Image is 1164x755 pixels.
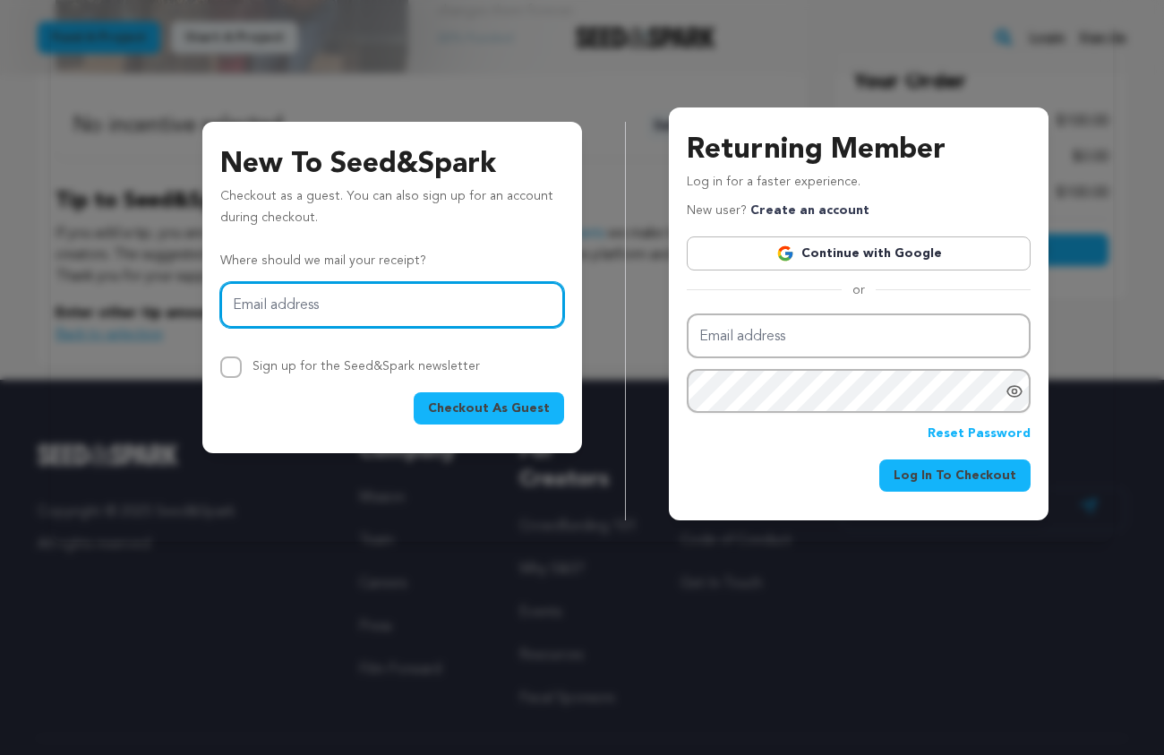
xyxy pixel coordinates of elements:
[220,186,564,236] p: Checkout as a guest. You can also sign up for an account during checkout.
[414,392,564,425] button: Checkout As Guest
[687,172,1031,201] p: Log in for a faster experience.
[687,129,1031,172] h3: Returning Member
[428,399,550,417] span: Checkout As Guest
[1006,382,1023,400] a: Show password as plain text. Warning: this will display your password on the screen.
[220,143,564,186] h3: New To Seed&Spark
[687,313,1031,359] input: Email address
[928,424,1031,445] a: Reset Password
[687,236,1031,270] a: Continue with Google
[220,251,564,272] p: Where should we mail your receipt?
[750,204,869,217] a: Create an account
[776,245,794,262] img: Google logo
[879,459,1031,492] button: Log In To Checkout
[252,360,480,373] label: Sign up for the Seed&Spark newsletter
[687,201,869,222] p: New user?
[220,282,564,328] input: Email address
[842,281,876,299] span: or
[894,467,1016,485] span: Log In To Checkout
